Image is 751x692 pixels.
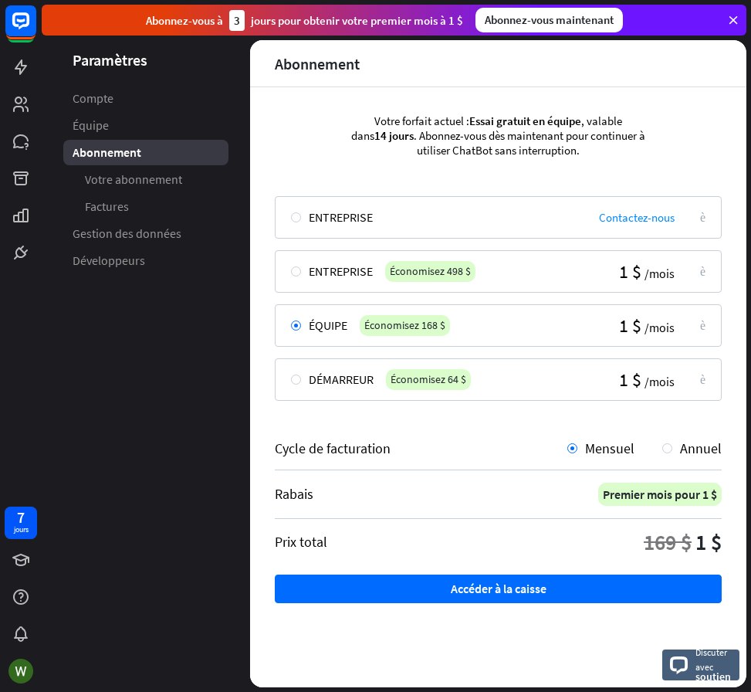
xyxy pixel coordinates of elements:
[700,318,705,331] font: flèche_droite
[14,524,29,534] font: jours
[680,439,722,457] font: Annuel
[12,6,59,53] button: Ouvrir le widget de chat LiveChat
[275,485,313,503] font: Rabais
[619,314,641,338] font: 1 $
[451,581,546,596] font: Accéder à la caisse
[73,117,109,133] font: Équipe
[391,372,466,386] font: Économisez 64 $
[63,113,228,138] a: Équipe
[275,439,391,457] font: Cycle de facturation
[146,13,223,28] font: Abonnez-vous à
[695,528,722,556] font: 1 $
[63,167,228,192] a: Votre abonnement
[251,13,463,28] font: jours pour obtenir votre premier mois à 1 $
[5,507,37,539] a: 7 jours
[351,114,622,143] font: , valable dans
[374,114,469,128] font: Votre forfait actuel :
[63,248,228,273] a: Développeurs
[644,320,675,335] font: /mois
[374,128,414,143] font: 14 jours
[644,266,675,281] font: /mois
[309,371,374,387] font: Démarreur
[700,210,705,222] font: flèche_droite
[275,54,360,73] font: Abonnement
[644,528,692,556] font: 169 $
[63,86,228,111] a: Compte
[603,487,717,502] font: Premier mois pour 1 $
[695,646,727,673] font: Discuter avec
[619,368,641,392] font: 1 $
[364,318,445,332] font: Économisez 168 $
[85,171,182,187] font: Votre abonnement
[309,317,347,333] font: Équipe
[309,263,373,279] font: Entreprise
[73,253,145,268] font: Développeurs
[644,374,675,389] font: /mois
[700,372,705,385] font: flèche_droite
[700,264,705,276] font: flèche_droite
[275,533,327,551] font: Prix ​​total
[17,507,25,527] font: 7
[234,13,240,28] font: 3
[85,198,129,214] font: Factures
[275,575,722,603] button: Accéder à la caisse
[390,264,471,278] font: Économisez 498 $
[63,221,228,246] a: Gestion des données
[73,144,141,160] font: Abonnement
[485,12,614,27] font: Abonnez-vous maintenant
[309,209,373,225] font: Entreprise
[599,210,675,225] font: Contactez-nous
[469,114,581,128] font: Essai gratuit en équipe
[414,128,645,158] font: . Abonnez-vous dès maintenant pour continuer à utiliser ChatBot sans interruption.
[695,670,731,684] font: soutien
[73,50,147,70] font: Paramètres
[63,194,228,219] a: Factures
[73,90,113,106] font: Compte
[585,439,634,457] font: Mensuel
[73,226,181,241] font: Gestion des données
[619,259,641,283] font: 1 $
